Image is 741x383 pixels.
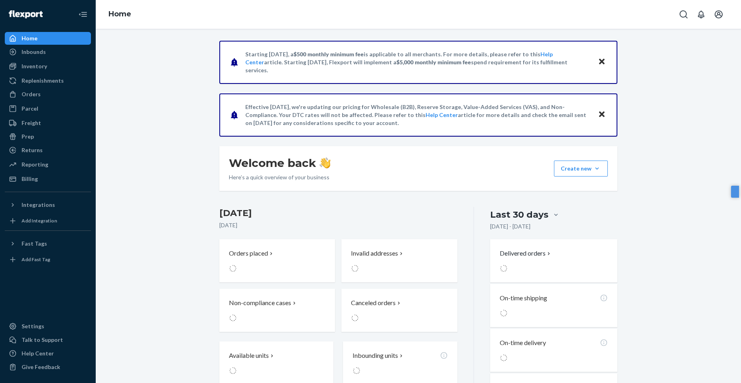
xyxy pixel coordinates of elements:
[5,158,91,171] a: Reporting
[102,3,138,26] ol: breadcrumbs
[676,6,692,22] button: Open Search Box
[5,32,91,45] a: Home
[5,144,91,157] a: Returns
[5,320,91,333] a: Settings
[245,103,590,127] p: Effective [DATE], we're updating our pricing for Wholesale (B2B), Reserve Storage, Value-Added Se...
[219,289,335,332] button: Non-compliance cases
[341,239,457,282] button: Invalid addresses
[219,239,335,282] button: Orders placed
[22,146,43,154] div: Returns
[229,298,291,308] p: Non-compliance cases
[219,221,457,229] p: [DATE]
[22,240,47,248] div: Fast Tags
[426,111,458,118] a: Help Center
[22,336,63,344] div: Talk to Support
[5,237,91,250] button: Fast Tags
[5,361,91,373] button: Give Feedback
[22,34,37,42] div: Home
[245,50,590,74] p: Starting [DATE], a is applicable to all merchants. For more details, please refer to this article...
[396,59,471,65] span: $5,000 monthly minimum fee
[319,157,331,169] img: hand-wave emoji
[597,56,607,68] button: Close
[294,51,364,58] span: $500 monthly minimum fee
[5,173,91,185] a: Billing
[5,347,91,360] a: Help Center
[22,217,57,224] div: Add Integration
[22,77,64,85] div: Replenishments
[490,222,530,230] p: [DATE] - [DATE]
[554,161,608,177] button: Create new
[5,214,91,227] a: Add Integration
[229,351,269,360] p: Available units
[229,156,331,170] h1: Welcome back
[5,102,91,115] a: Parcel
[22,256,50,263] div: Add Fast Tag
[219,207,457,220] h3: [DATE]
[500,294,547,303] p: On-time shipping
[5,130,91,143] a: Prep
[5,46,91,58] a: Inbounds
[22,363,60,371] div: Give Feedback
[75,6,91,22] button: Close Navigation
[351,298,396,308] p: Canceled orders
[351,249,398,258] p: Invalid addresses
[229,173,331,181] p: Here’s a quick overview of your business
[597,109,607,121] button: Close
[490,208,548,221] div: Last 30 days
[5,253,91,266] a: Add Fast Tag
[22,201,55,209] div: Integrations
[22,62,47,70] div: Inventory
[341,289,457,332] button: Canceled orders
[22,105,38,113] div: Parcel
[22,349,54,357] div: Help Center
[711,6,727,22] button: Open account menu
[22,133,34,141] div: Prep
[22,90,41,98] div: Orders
[5,333,91,346] a: Talk to Support
[22,161,48,169] div: Reporting
[22,175,38,183] div: Billing
[5,74,91,87] a: Replenishments
[5,117,91,129] a: Freight
[22,322,44,330] div: Settings
[22,119,41,127] div: Freight
[500,338,546,347] p: On-time delivery
[5,198,91,211] button: Integrations
[5,60,91,73] a: Inventory
[22,48,46,56] div: Inbounds
[229,249,268,258] p: Orders placed
[9,10,43,18] img: Flexport logo
[108,10,131,18] a: Home
[693,6,709,22] button: Open notifications
[353,351,398,360] p: Inbounding units
[5,88,91,101] a: Orders
[500,249,552,258] button: Delivered orders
